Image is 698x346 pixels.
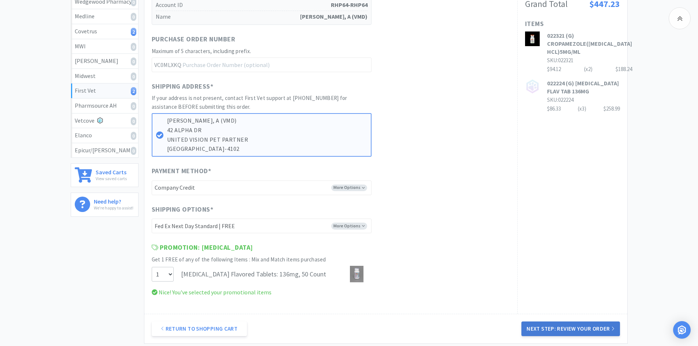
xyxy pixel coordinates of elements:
div: Vetcove [75,116,134,126]
i: 0 [131,117,136,125]
i: 0 [131,57,136,66]
a: [PERSON_NAME]0 [71,54,138,69]
a: Covetrus2 [71,24,138,39]
h5: Name [156,11,368,23]
p: [GEOGRAPHIC_DATA]-4102 [167,144,367,154]
h3: 022224 (G) [MEDICAL_DATA] FLAV TAB 136MG [547,79,620,96]
div: (x 3 ) [578,104,586,113]
i: 0 [131,43,136,51]
span: SKU: 022224 [547,96,573,103]
img: full [525,31,540,46]
a: First Vet2 [71,83,138,98]
a: Vetcove0 [71,114,138,129]
div: Pharmsource AH [75,101,134,111]
i: 0 [131,102,136,110]
div: [PERSON_NAME] [75,56,134,66]
span: Shipping Options * [152,204,214,215]
p: UNITED VISION PET PARTNER [167,135,367,145]
a: Elanco0 [71,128,138,143]
img: aa63bbb838014b11b32eec176c379a33_618327.jpeg [350,266,364,282]
span: If your address is not present, contact First Vet support at [PHONE_NUMBER] for assistance BEFORE... [152,94,347,110]
div: Open Intercom Messenger [673,321,691,339]
div: Medline [75,12,134,21]
i: 0 [131,147,136,155]
a: Epicur/[PERSON_NAME]0 [71,143,138,158]
button: Next Step: Review Your Order [521,321,620,336]
i: 0 [131,132,136,140]
div: Nice! You've selected your promotional items [152,288,372,297]
span: Payment Method * [152,166,211,176]
div: $86.33 [547,104,620,113]
a: Midwest0 [71,69,138,84]
div: MWI [75,42,134,51]
h6: Need help? [94,197,133,204]
div: Elanco [75,131,134,140]
div: $258.99 [603,104,620,113]
span: VC0MLXKQ [152,58,183,72]
i: 2 [131,87,136,95]
p: View saved carts [96,175,127,182]
h6: Saved Carts [96,167,127,175]
div: Covetrus [75,27,134,36]
strong: [PERSON_NAME], A (VMD) [300,12,368,22]
a: Medline0 [71,9,138,24]
div: $94.12 [547,65,632,74]
input: Purchase Order Number (optional) [152,57,372,72]
div: (x 2 ) [584,65,592,74]
p: We're happy to assist! [94,204,133,211]
strong: RHP64-RHP64 [331,0,368,10]
span: Shipping Address * [152,81,214,92]
a: MWI0 [71,39,138,54]
span: Maximum of 5 characters, including prefix. [152,48,251,55]
i: 2 [131,28,136,36]
p: 42 ALPHA DR [167,126,367,135]
i: 0 [131,13,136,21]
div: $188.24 [616,65,632,74]
span: [MEDICAL_DATA] Flavored Tablets: 136mg, 50 Count [181,269,339,279]
h3: 022321 (G) CROPAMEZOLE([MEDICAL_DATA] HCL)5MG/ML [547,31,632,56]
p: [PERSON_NAME], A (VMD) [167,116,367,126]
span: Get 1 FREE of any of the following Items : Mix and Match items purchased [152,256,326,263]
span: SKU: 022321 [547,57,573,64]
a: Saved CartsView saved carts [71,163,139,187]
div: Epicur/[PERSON_NAME] [75,146,134,155]
span: Promotion: [MEDICAL_DATA] [152,242,253,253]
img: no_image.png [525,79,540,94]
a: Return to Shopping Cart [152,321,247,336]
div: Midwest [75,71,134,81]
h1: Items [525,19,620,29]
i: 0 [131,72,136,81]
a: Pharmsource AH0 [71,98,138,114]
div: First Vet [75,86,134,96]
span: Purchase Order Number [152,34,236,45]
